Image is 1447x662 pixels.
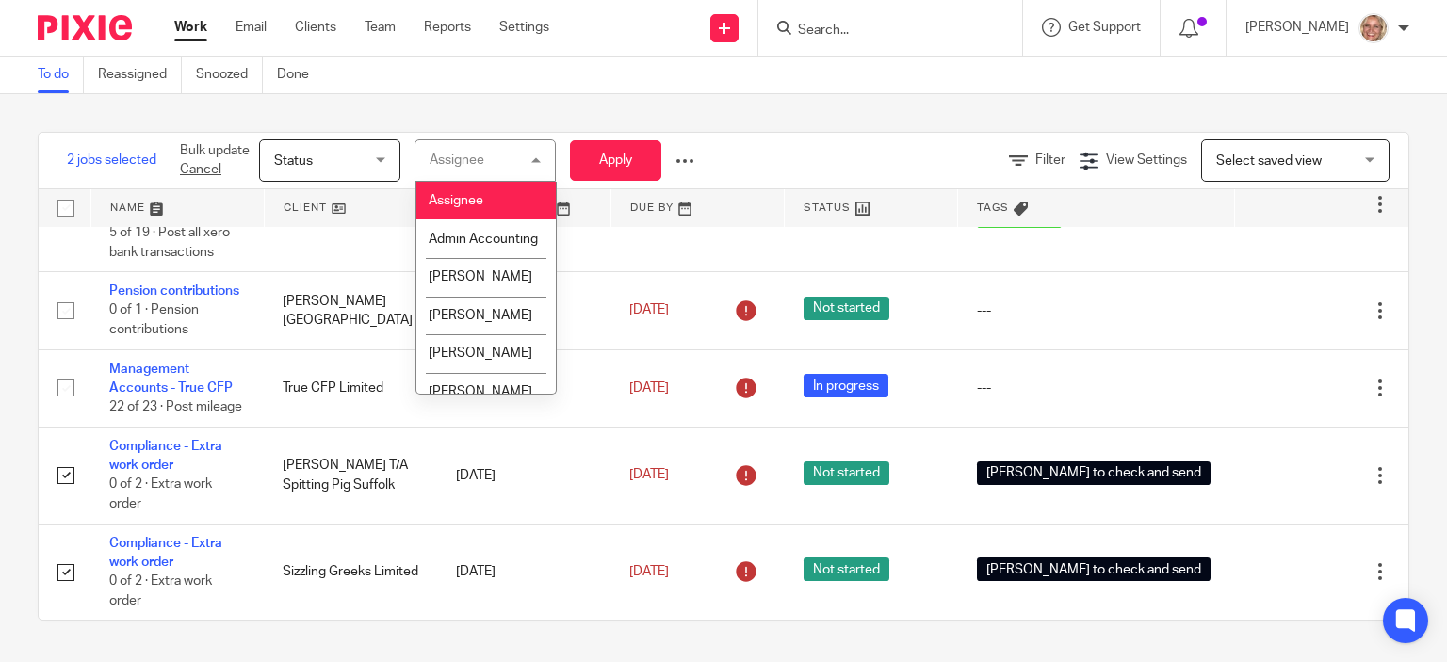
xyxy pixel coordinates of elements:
[804,557,889,581] span: Not started
[264,524,437,620] td: Sizzling Greeks Limited
[804,461,889,485] span: Not started
[109,304,199,337] span: 0 of 1 · Pension contributions
[264,272,437,349] td: [PERSON_NAME][GEOGRAPHIC_DATA]
[437,524,610,620] td: [DATE]
[295,18,336,37] a: Clients
[1068,21,1141,34] span: Get Support
[67,151,156,170] span: 2 jobs selected
[109,363,233,395] a: Management Accounts - True CFP
[1106,153,1187,167] span: View Settings
[977,301,1216,320] div: ---
[804,374,888,397] span: In progress
[38,57,84,93] a: To do
[429,233,538,246] span: Admin Accounting
[429,194,483,207] span: Assignee
[977,379,1216,397] div: ---
[38,15,132,40] img: Pixie
[429,385,532,398] span: [PERSON_NAME]
[196,57,263,93] a: Snoozed
[804,297,889,320] span: Not started
[180,141,250,180] p: Bulk update
[109,478,212,511] span: 0 of 2 · Extra work order
[977,557,1211,581] span: [PERSON_NAME] to check and send
[109,226,230,259] span: 5 of 19 · Post all xero bank transactions
[109,284,239,298] a: Pension contributions
[98,57,182,93] a: Reassigned
[437,427,610,524] td: [DATE]
[977,202,1009,213] span: Tags
[1035,153,1065,167] span: Filter
[109,400,242,413] span: 22 of 23 · Post mileage
[264,427,437,524] td: [PERSON_NAME] T/A Spitting Pig Suffolk
[977,461,1211,485] span: [PERSON_NAME] to check and send
[1216,154,1322,168] span: Select saved view
[1245,18,1349,37] p: [PERSON_NAME]
[629,565,669,578] span: [DATE]
[109,537,222,569] a: Compliance - Extra work order
[236,18,267,37] a: Email
[499,18,549,37] a: Settings
[365,18,396,37] a: Team
[274,154,313,168] span: Status
[180,163,221,176] a: Cancel
[174,18,207,37] a: Work
[570,140,661,181] button: Apply
[629,304,669,317] span: [DATE]
[264,349,437,427] td: True CFP Limited
[277,57,323,93] a: Done
[429,347,532,360] span: [PERSON_NAME]
[429,309,532,322] span: [PERSON_NAME]
[424,18,471,37] a: Reports
[430,153,484,167] div: Assignee
[109,440,222,472] a: Compliance - Extra work order
[629,381,669,395] span: [DATE]
[629,468,669,481] span: [DATE]
[796,23,966,40] input: Search
[109,574,212,607] span: 0 of 2 · Extra work order
[429,270,532,283] span: [PERSON_NAME]
[1358,13,1389,43] img: SJ.jpg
